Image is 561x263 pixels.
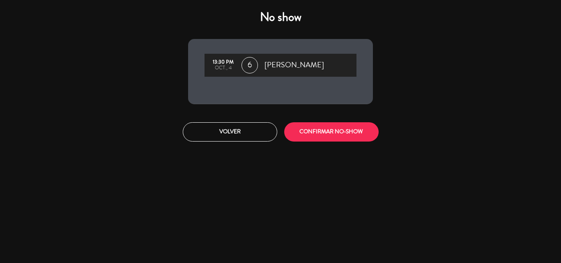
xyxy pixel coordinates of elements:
div: oct., 4 [209,65,237,71]
button: Volver [183,122,277,142]
span: 6 [241,57,258,73]
span: [PERSON_NAME] [264,59,324,71]
div: 13:30 PM [209,59,237,65]
button: CONFIRMAR NO-SHOW [284,122,379,142]
h4: No show [188,10,373,25]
